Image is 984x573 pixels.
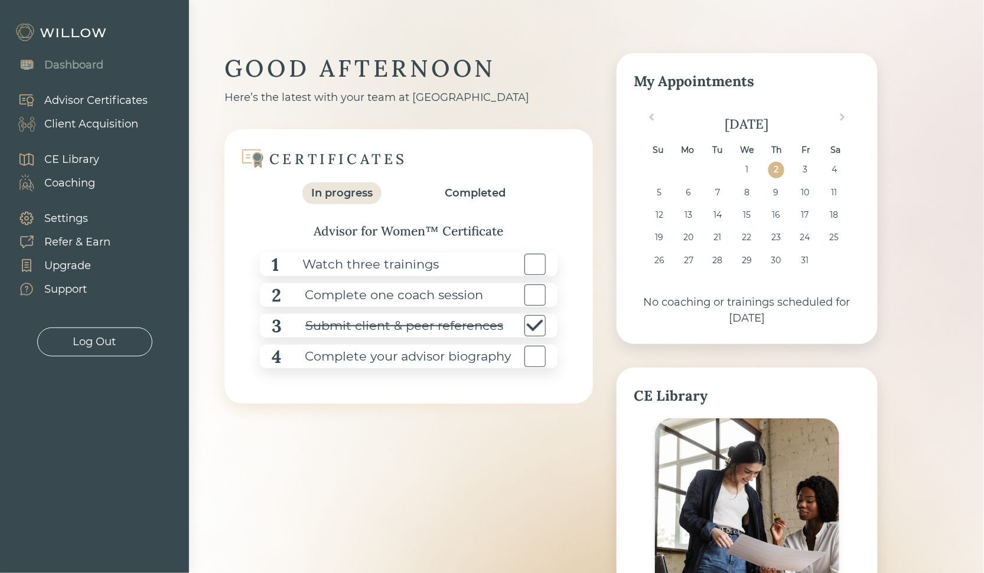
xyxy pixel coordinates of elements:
[826,162,842,178] div: Choose Saturday, October 4th, 2025
[797,207,813,223] div: Choose Friday, October 17th, 2025
[73,334,116,350] div: Log Out
[768,162,784,178] div: Choose Thursday, October 2nd, 2025
[835,111,853,130] button: Next Month
[651,207,667,223] div: Choose Sunday, October 12th, 2025
[634,294,860,326] div: No coaching or trainings scheduled for [DATE]
[681,253,697,269] div: Choose Monday, October 27th, 2025
[6,89,148,112] a: Advisor Certificates
[710,230,726,245] div: Choose Tuesday, October 21st, 2025
[44,93,148,109] div: Advisor Certificates
[282,313,503,339] div: Submit client & peer references
[680,142,696,158] div: Mo
[709,142,725,158] div: Tu
[44,57,103,73] div: Dashboard
[6,148,99,171] a: CE Library
[641,111,660,130] button: Previous Month
[739,185,755,201] div: Choose Wednesday, October 8th, 2025
[6,230,110,254] a: Refer & Earn
[739,253,755,269] div: Choose Wednesday, October 29th, 2025
[272,282,281,309] div: 2
[768,207,784,223] div: Choose Thursday, October 16th, 2025
[826,185,842,201] div: Choose Saturday, October 11th, 2025
[768,185,784,201] div: Choose Thursday, October 9th, 2025
[634,114,860,134] div: [DATE]
[44,175,95,191] div: Coaching
[650,142,666,158] div: Su
[739,230,755,245] div: Choose Wednesday, October 22nd, 2025
[281,282,483,309] div: Complete one coach session
[6,207,110,230] a: Settings
[797,162,813,178] div: Choose Friday, October 3rd, 2025
[44,281,87,297] div: Support
[15,23,109,42] img: Willow
[6,53,103,77] a: Dashboard
[281,343,511,370] div: Complete your advisor biography
[272,251,279,278] div: 1
[6,112,148,136] a: Client Acquisition
[828,142,844,158] div: Sa
[224,90,593,106] div: Here’s the latest with your team at [GEOGRAPHIC_DATA]
[797,230,813,245] div: Choose Friday, October 24th, 2025
[6,171,99,195] a: Coaching
[311,185,373,201] div: In progress
[768,230,784,245] div: Choose Thursday, October 23rd, 2025
[739,142,755,158] div: We
[445,185,506,201] div: Completed
[710,207,726,223] div: Choose Tuesday, October 14th, 2025
[826,230,842,245] div: Choose Saturday, October 25th, 2025
[681,185,697,201] div: Choose Monday, October 6th, 2025
[44,234,110,250] div: Refer & Earn
[739,162,755,178] div: Choose Wednesday, October 1st, 2025
[634,385,860,407] div: CE Library
[224,53,593,84] div: GOOD AFTERNOON
[44,116,138,132] div: Client Acquisition
[651,230,667,245] div: Choose Sunday, October 19th, 2025
[768,253,784,269] div: Choose Thursday, October 30th, 2025
[44,258,91,274] div: Upgrade
[634,71,860,92] div: My Appointments
[768,142,784,158] div: Th
[269,150,408,168] div: CERTIFICATES
[272,313,282,339] div: 3
[651,253,667,269] div: Choose Sunday, October 26th, 2025
[44,211,88,227] div: Settings
[826,207,842,223] div: Choose Saturday, October 18th, 2025
[797,253,813,269] div: Choose Friday, October 31st, 2025
[798,142,814,158] div: Fr
[739,207,755,223] div: Choose Wednesday, October 15th, 2025
[797,185,813,201] div: Choose Friday, October 10th, 2025
[681,207,697,223] div: Choose Monday, October 13th, 2025
[710,253,726,269] div: Choose Tuesday, October 28th, 2025
[279,251,439,278] div: Watch three trainings
[651,185,667,201] div: Choose Sunday, October 5th, 2025
[638,162,856,274] div: month 2025-10
[44,152,99,168] div: CE Library
[710,185,726,201] div: Choose Tuesday, October 7th, 2025
[248,222,569,241] div: Advisor for Women™ Certificate
[6,254,110,277] a: Upgrade
[681,230,697,245] div: Choose Monday, October 20th, 2025
[272,343,281,370] div: 4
